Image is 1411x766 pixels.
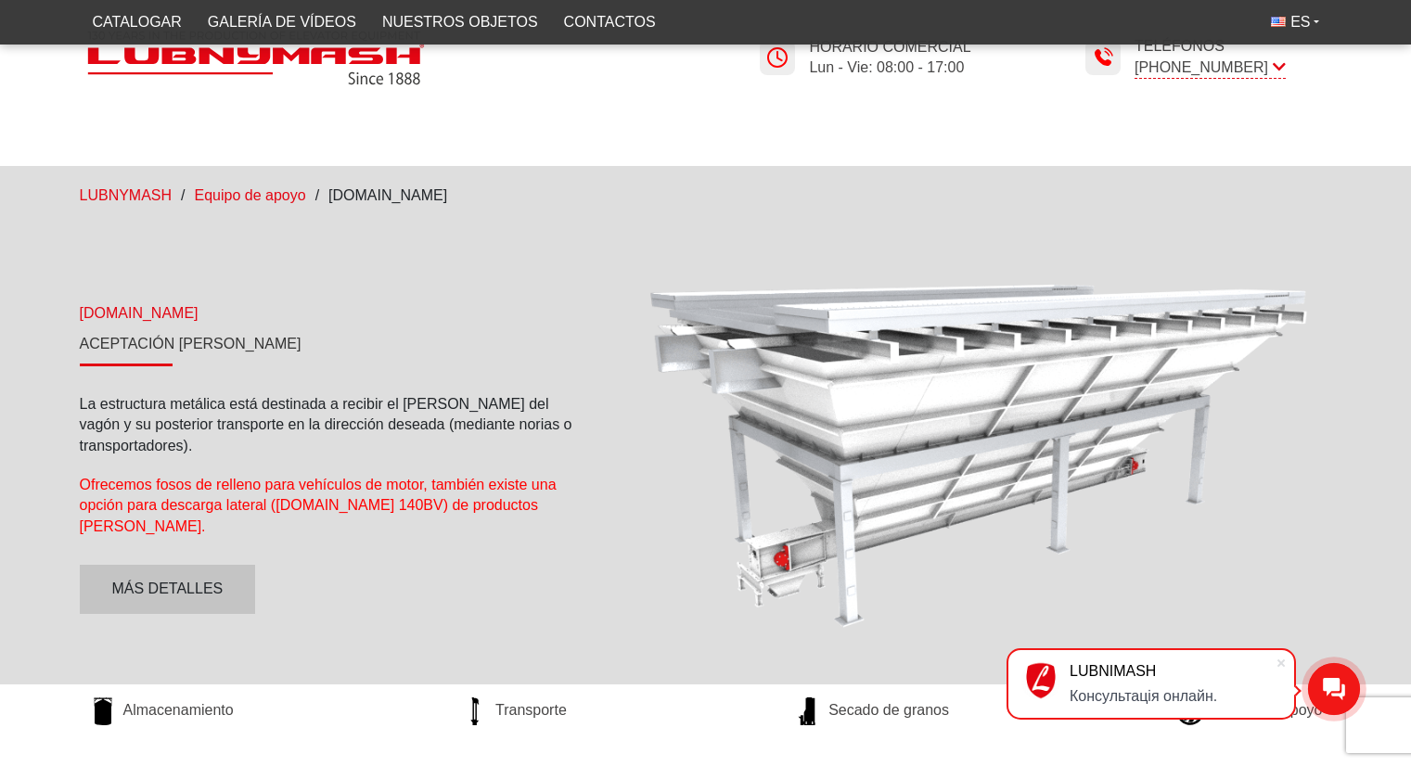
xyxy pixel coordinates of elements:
[1092,46,1114,69] img: Icono de tiempo de Lubnymash
[328,187,447,203] font: [DOMAIN_NAME]
[112,581,224,596] font: Más detalles
[1290,14,1310,30] font: ES
[382,14,538,30] font: Nuestros objetos
[1070,688,1217,704] font: Консультація онлайн.
[80,305,199,321] font: [DOMAIN_NAME]
[80,477,557,534] font: Ofrecemos fosos de relleno para vehículos de motor, también existe una opción para descarga later...
[828,702,949,718] font: Secado de granos
[80,23,432,93] img: Lubnymash
[80,396,572,453] font: La estructura metálica está destinada a recibir el [PERSON_NAME] del vagón y su posterior transpo...
[809,59,964,75] font: Lun - Vie: 08:00 - 17:00
[181,187,185,203] font: /
[1070,663,1156,679] font: LUBNIMASH
[369,6,551,39] a: Nuestros objetos
[1135,38,1225,54] font: Teléfonos
[123,702,234,718] font: Almacenamiento
[809,39,970,55] font: Horario comercial
[80,336,301,351] font: Aceptación [PERSON_NAME]
[452,697,576,725] a: Transporte
[93,14,182,30] font: Catalogar
[195,6,369,39] a: Galería de vídeos
[1258,6,1331,39] button: ES
[551,6,669,39] a: Contactos
[80,6,195,39] a: Catalogar
[315,187,319,203] font: /
[80,187,173,203] a: LUBNYMASH
[80,697,243,725] a: Almacenamiento
[1271,17,1286,27] img: Inglés
[195,187,306,203] a: Equipo de apoyo
[1135,59,1268,75] font: [PHONE_NUMBER]
[208,14,356,30] font: Galería de vídeos
[766,46,789,69] img: Icono de tiempo de Lubnymash
[495,702,567,718] font: Transporte
[564,14,656,30] font: Contactos
[785,697,958,725] a: Secado de granos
